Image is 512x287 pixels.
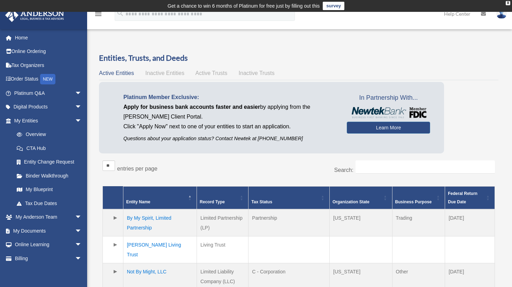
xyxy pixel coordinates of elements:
[197,236,249,263] td: Living Trust
[5,224,92,238] a: My Documentsarrow_drop_down
[99,53,498,63] h3: Entities, Trusts, and Deeds
[94,10,102,18] i: menu
[123,102,336,122] p: by applying from the [PERSON_NAME] Client Portal.
[249,209,330,236] td: Partnership
[392,209,445,236] td: Trading
[40,74,55,84] div: NEW
[5,45,92,59] a: Online Ordering
[196,70,228,76] span: Active Trusts
[75,86,89,100] span: arrow_drop_down
[123,236,197,263] td: [PERSON_NAME] Living Trust
[251,199,272,204] span: Tax Status
[496,9,507,19] img: User Pic
[5,58,92,72] a: Tax Organizers
[10,169,89,183] a: Binder Walkthrough
[123,134,336,143] p: Questions about your application status? Contact Newtek at [PHONE_NUMBER]
[10,128,85,142] a: Overview
[5,86,92,100] a: Platinum Q&Aarrow_drop_down
[350,107,427,118] img: NewtekBankLogoSM.png
[168,2,320,10] div: Get a chance to win 6 months of Platinum for free just by filling out this
[323,2,344,10] a: survey
[197,186,249,209] th: Record Type: Activate to sort
[75,210,89,225] span: arrow_drop_down
[506,1,510,5] div: close
[123,104,260,110] span: Apply for business bank accounts faster and easier
[10,141,89,155] a: CTA Hub
[117,166,158,172] label: entries per page
[5,251,92,265] a: Billingarrow_drop_down
[75,114,89,128] span: arrow_drop_down
[333,199,369,204] span: Organization State
[123,92,336,102] p: Platinum Member Exclusive:
[123,186,197,209] th: Entity Name: Activate to invert sorting
[75,224,89,238] span: arrow_drop_down
[5,72,92,86] a: Order StatusNEW
[5,238,92,252] a: Online Learningarrow_drop_down
[10,155,89,169] a: Entity Change Request
[5,210,92,224] a: My Anderson Teamarrow_drop_down
[395,199,432,204] span: Business Purpose
[200,199,225,204] span: Record Type
[249,186,330,209] th: Tax Status: Activate to sort
[99,70,134,76] span: Active Entities
[197,209,249,236] td: Limited Partnership (LP)
[330,186,392,209] th: Organization State: Activate to sort
[75,251,89,266] span: arrow_drop_down
[5,100,92,114] a: Digital Productsarrow_drop_down
[145,70,184,76] span: Inactive Entities
[445,186,495,209] th: Federal Return Due Date: Activate to sort
[239,70,275,76] span: Inactive Trusts
[347,92,430,104] span: In Partnership With...
[123,209,197,236] td: By My Spirit, Limited Partnership
[5,114,89,128] a: My Entitiesarrow_drop_down
[123,122,336,131] p: Click "Apply Now" next to one of your entities to start an application.
[10,196,89,210] a: Tax Due Dates
[330,209,392,236] td: [US_STATE]
[75,238,89,252] span: arrow_drop_down
[445,209,495,236] td: [DATE]
[10,183,89,197] a: My Blueprint
[75,100,89,114] span: arrow_drop_down
[94,12,102,18] a: menu
[126,199,150,204] span: Entity Name
[334,167,353,173] label: Search:
[116,9,124,17] i: search
[392,186,445,209] th: Business Purpose: Activate to sort
[448,191,477,204] span: Federal Return Due Date
[347,122,430,134] a: Learn More
[3,8,66,22] img: Anderson Advisors Platinum Portal
[5,31,92,45] a: Home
